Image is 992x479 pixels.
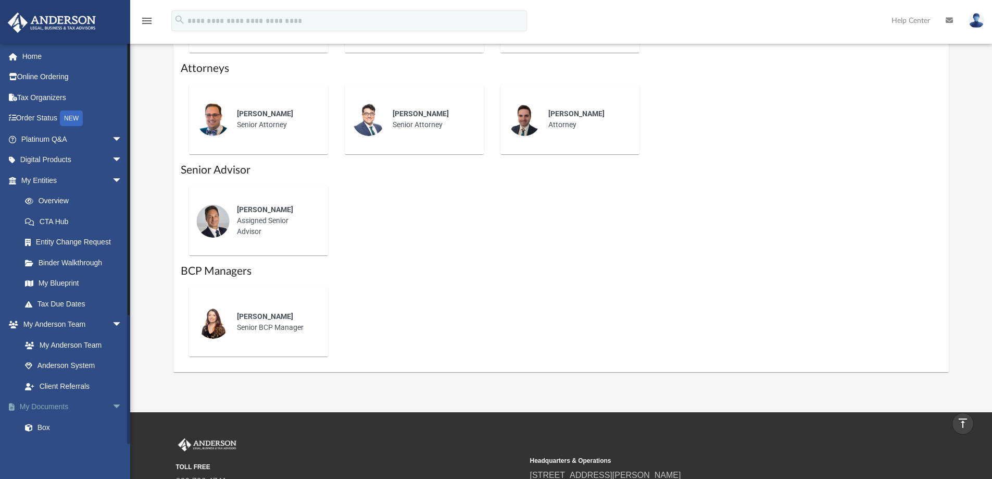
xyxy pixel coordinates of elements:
img: User Pic [969,13,984,28]
img: thumbnail [196,103,230,136]
a: Digital Productsarrow_drop_down [7,150,138,170]
i: search [174,14,185,26]
span: arrow_drop_down [112,129,133,150]
span: arrow_drop_down [112,150,133,171]
a: Online Ordering [7,67,138,88]
a: My Documentsarrow_drop_down [7,397,138,417]
a: Order StatusNEW [7,108,138,129]
img: thumbnail [196,305,230,339]
a: Overview [15,191,138,212]
i: vertical_align_top [957,417,969,429]
span: [PERSON_NAME] [548,109,605,118]
span: [PERSON_NAME] [393,109,449,118]
a: My Entitiesarrow_drop_down [7,170,138,191]
div: NEW [60,110,83,126]
div: Assigned Senior Advisor [230,197,321,244]
img: thumbnail [196,204,230,238]
div: Senior BCP Manager [230,304,321,340]
span: arrow_drop_down [112,170,133,191]
img: thumbnail [508,103,541,136]
a: Box [15,417,133,438]
a: Meeting Minutes [15,438,138,459]
img: thumbnail [352,103,385,136]
span: arrow_drop_down [112,314,133,336]
div: Attorney [541,101,632,138]
a: Anderson System [15,355,133,376]
a: My Blueprint [15,273,133,294]
i: menu [141,15,153,27]
a: My Anderson Teamarrow_drop_down [7,314,133,335]
span: [PERSON_NAME] [237,205,293,214]
a: Platinum Q&Aarrow_drop_down [7,129,138,150]
div: Senior Attorney [230,101,321,138]
small: Headquarters & Operations [530,456,877,465]
small: TOLL FREE [176,462,523,472]
div: Senior Attorney [385,101,476,138]
img: Anderson Advisors Platinum Portal [5,13,99,33]
a: Entity Change Request [15,232,138,253]
a: vertical_align_top [952,413,974,435]
a: Tax Organizers [7,87,138,108]
a: Home [7,46,138,67]
a: CTA Hub [15,211,138,232]
img: Anderson Advisors Platinum Portal [176,438,238,452]
span: [PERSON_NAME] [237,109,293,118]
a: Client Referrals [15,376,133,397]
a: Binder Walkthrough [15,252,138,273]
h1: Senior Advisor [181,163,942,178]
a: menu [141,20,153,27]
span: [PERSON_NAME] [237,312,293,321]
h1: BCP Managers [181,264,942,279]
a: My Anderson Team [15,335,128,355]
span: arrow_drop_down [112,397,133,418]
a: Tax Due Dates [15,293,138,314]
h1: Attorneys [181,61,942,76]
